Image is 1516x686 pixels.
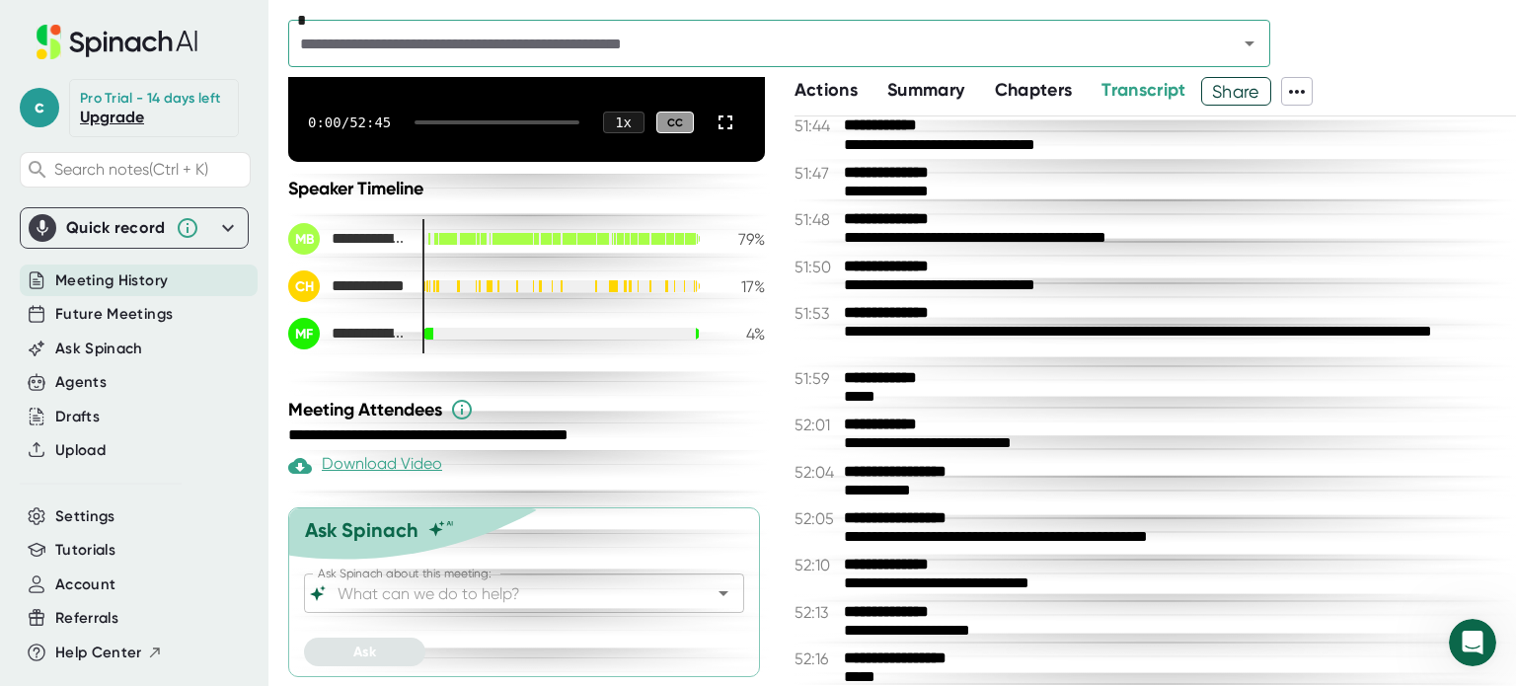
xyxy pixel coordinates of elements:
div: CH [288,270,320,302]
button: Future Meetings [55,303,173,326]
div: 1 x [603,112,644,133]
button: Transcript [1101,77,1186,104]
button: Help Center [55,642,163,664]
div: Mian Ahmad Farooq [288,318,407,349]
span: 51:47 [795,164,839,183]
div: Ask Spinach [305,518,418,542]
iframe: Intercom live chat [1449,619,1496,666]
button: Upload [55,439,106,462]
span: 51:59 [795,369,839,388]
span: Share [1202,74,1270,109]
span: Actions [795,79,858,101]
span: 52:04 [795,463,839,482]
span: 51:44 [795,116,839,135]
span: 52:13 [795,603,839,622]
div: CC [656,112,694,134]
div: Craig Hunter [288,270,407,302]
div: Pro Trial - 14 days left [80,90,220,108]
button: Open [710,579,737,607]
button: Open [1236,30,1263,57]
button: Summary [887,77,964,104]
div: MB [288,223,320,255]
input: What can we do to help? [334,579,680,607]
button: Meeting History [55,269,168,292]
div: 17 % [716,277,765,296]
button: Actions [795,77,858,104]
div: Paid feature [288,454,442,478]
span: 52:05 [795,509,839,528]
button: Settings [55,505,115,528]
div: 79 % [716,230,765,249]
span: Summary [887,79,964,101]
div: 4 % [716,325,765,343]
div: Quick record [66,218,166,238]
button: Agents [55,371,107,394]
span: 51:53 [795,304,839,323]
button: Ask [304,638,425,666]
div: Speaker Timeline [288,178,765,199]
div: Meeting Attendees [288,398,770,421]
div: Milka Bojanich [288,223,407,255]
span: Ask [353,644,376,660]
span: 51:50 [795,258,839,276]
div: 0:00 / 52:45 [308,114,391,130]
div: Quick record [29,208,240,248]
button: Share [1201,77,1271,106]
span: 52:16 [795,649,839,668]
button: Tutorials [55,539,115,562]
span: Chapters [995,79,1073,101]
button: Ask Spinach [55,338,143,360]
span: Help Center [55,642,142,664]
span: Search notes (Ctrl + K) [54,160,208,179]
span: 52:01 [795,416,839,434]
span: Transcript [1101,79,1186,101]
button: Account [55,573,115,596]
button: Referrals [55,607,118,630]
span: 51:48 [795,210,839,229]
button: Drafts [55,406,100,428]
span: 52:10 [795,556,839,574]
a: Upgrade [80,108,144,126]
span: c [20,88,59,127]
button: Chapters [995,77,1073,104]
div: MF [288,318,320,349]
